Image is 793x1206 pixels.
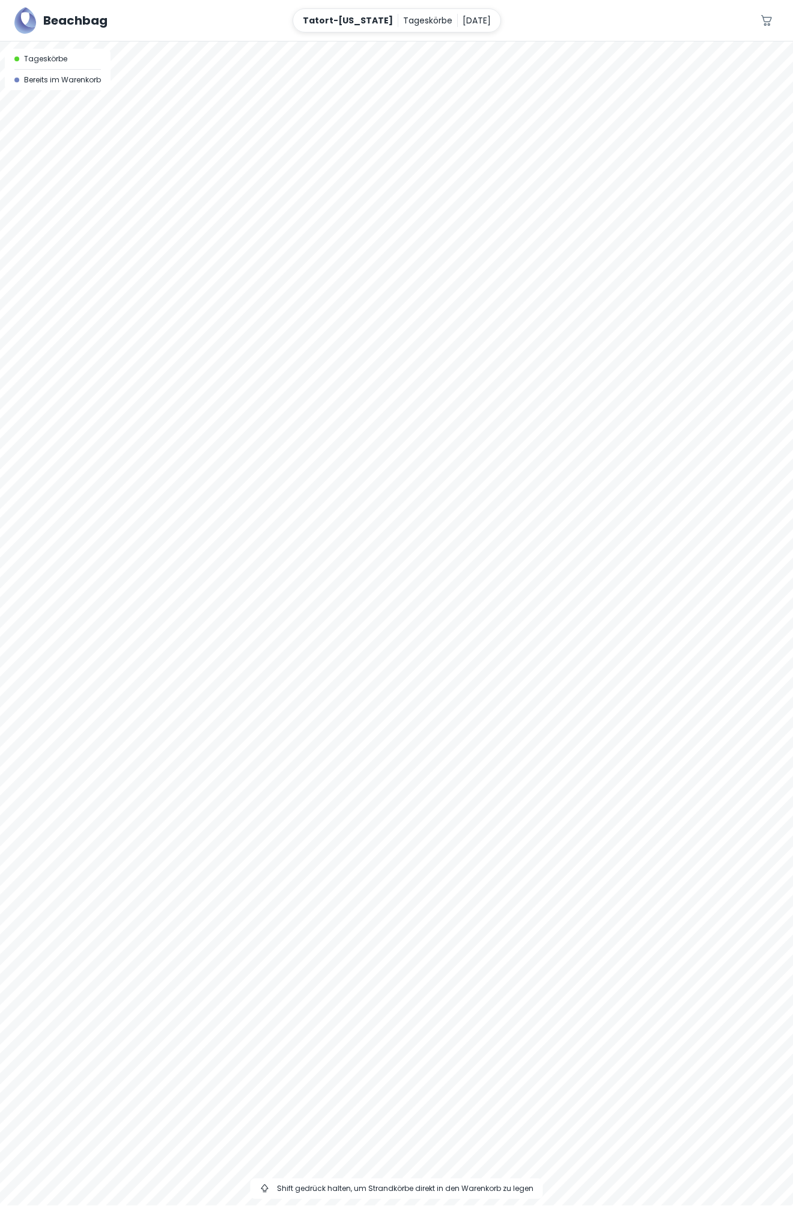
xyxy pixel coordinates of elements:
p: Tageskörbe [403,14,452,27]
img: Beachbag [14,7,36,34]
p: [DATE] [463,14,491,27]
span: Bereits im Warenkorb [24,75,101,85]
p: Tatort-[US_STATE] [303,14,393,27]
span: Tageskörbe [24,54,67,64]
h5: Beachbag [43,11,108,29]
span: Shift gedrück halten, um Strandkörbe direkt in den Warenkorb zu legen [277,1183,533,1194]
